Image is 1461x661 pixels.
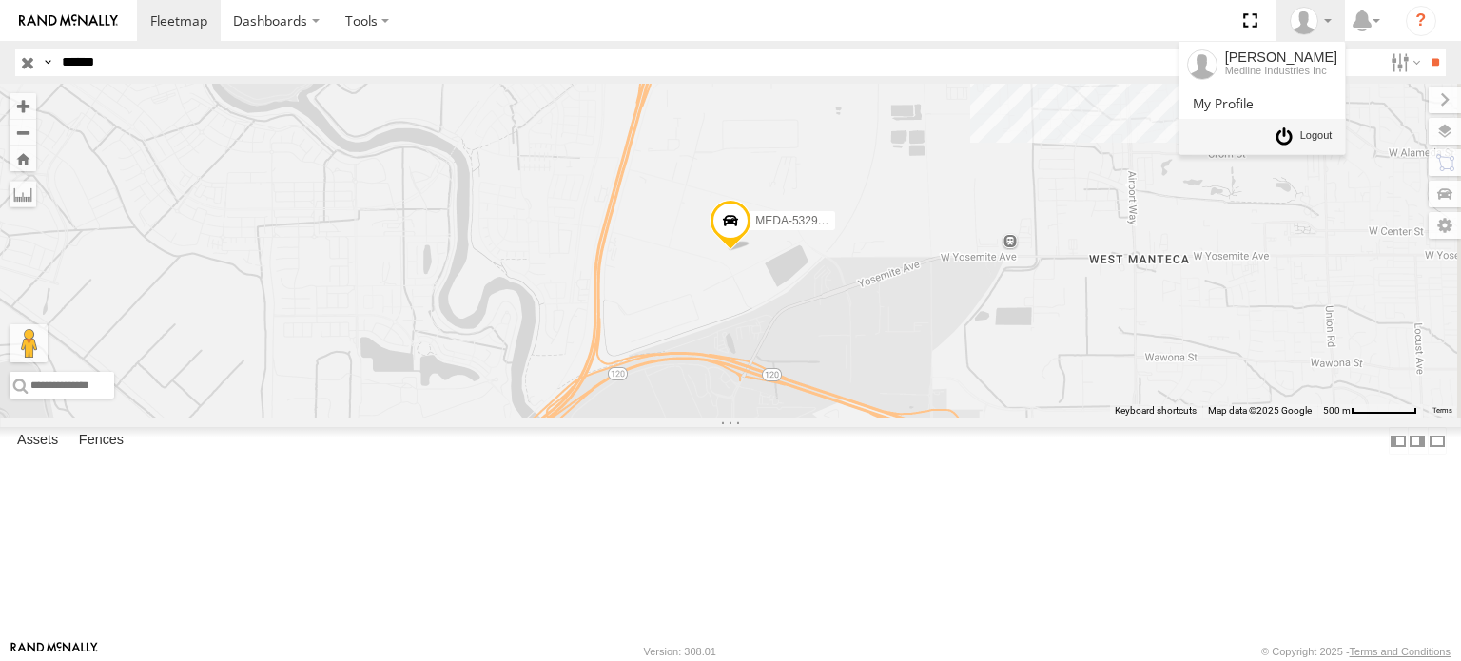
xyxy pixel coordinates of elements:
[1317,404,1423,418] button: Map Scale: 500 m per 66 pixels
[1350,646,1451,657] a: Terms and Conditions
[1261,646,1451,657] div: © Copyright 2025 -
[1323,405,1351,416] span: 500 m
[8,428,68,455] label: Assets
[1406,6,1436,36] i: ?
[10,119,36,146] button: Zoom out
[1225,49,1337,65] div: [PERSON_NAME]
[40,49,55,76] label: Search Query
[19,14,118,28] img: rand-logo.svg
[1389,427,1408,455] label: Dock Summary Table to the Left
[69,428,133,455] label: Fences
[1208,405,1312,416] span: Map data ©2025 Google
[1432,407,1452,415] a: Terms (opens in new tab)
[755,214,865,227] span: MEDA-532903-Swing
[1429,212,1461,239] label: Map Settings
[1408,427,1427,455] label: Dock Summary Table to the Right
[10,146,36,171] button: Zoom Home
[10,181,36,207] label: Measure
[1383,49,1424,76] label: Search Filter Options
[10,93,36,119] button: Zoom in
[1225,65,1337,76] div: Medline Industries Inc
[1115,404,1197,418] button: Keyboard shortcuts
[1283,7,1338,35] div: Jerry Constable
[644,646,716,657] div: Version: 308.01
[10,324,48,362] button: Drag Pegman onto the map to open Street View
[1428,427,1447,455] label: Hide Summary Table
[10,642,98,661] a: Visit our Website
